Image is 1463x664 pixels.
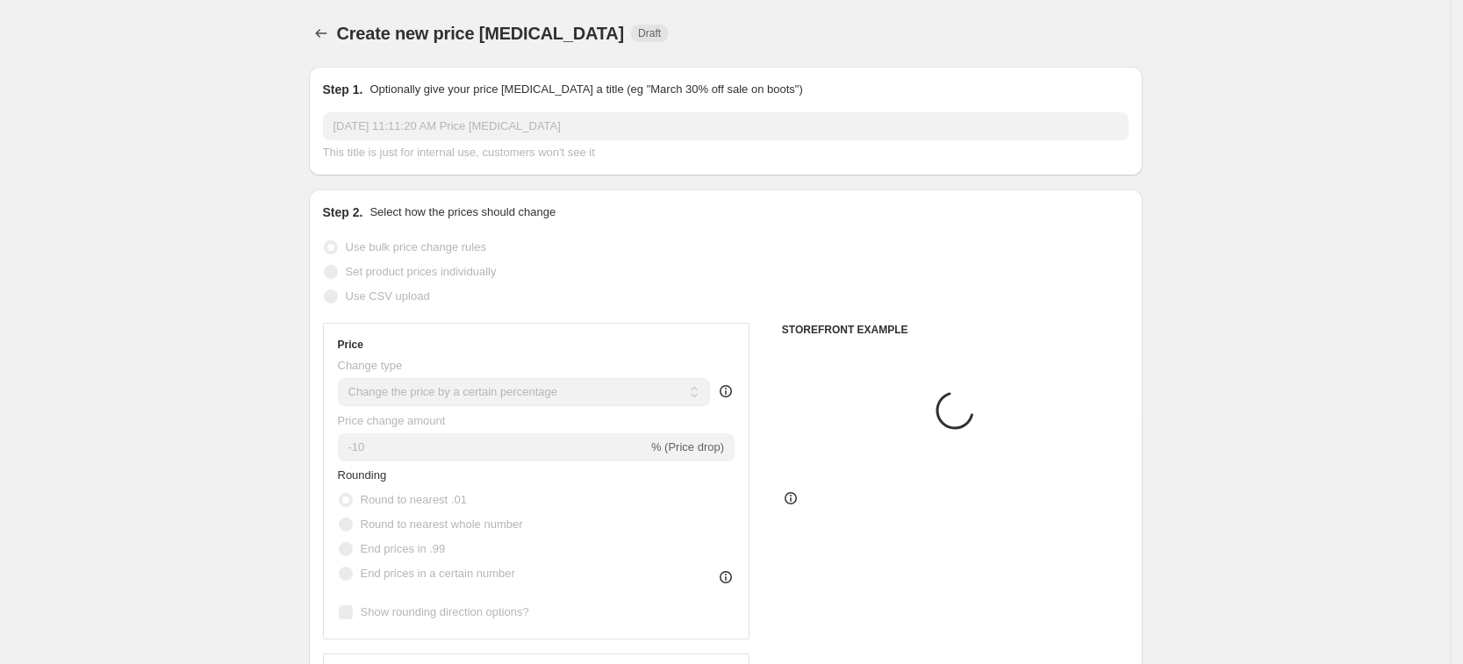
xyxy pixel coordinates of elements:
p: Optionally give your price [MEDICAL_DATA] a title (eg "March 30% off sale on boots") [369,81,802,98]
span: Round to nearest .01 [361,493,467,506]
span: Placeholder [792,432,857,446]
h3: Price [338,338,363,352]
p: Select how the prices should change [369,203,556,221]
input: -15 [338,433,648,461]
span: Use CSV upload [346,289,430,303]
span: Use bulk price change rules [346,240,486,253]
span: Round to nearest whole number [361,518,523,531]
button: Price change jobs [309,21,333,46]
span: Show rounding direction options? [361,605,529,618]
span: $53.15 [991,455,1026,468]
span: $59.05 [792,455,827,468]
span: Placeholder [991,432,1056,446]
span: Draft [638,26,661,40]
span: % (Price drop) [651,440,724,453]
input: 30% off holiday sale [323,112,1129,140]
span: Set product prices individually [346,265,497,278]
span: End prices in a certain number [361,567,515,580]
span: This title is just for internal use, customers won't see it [323,146,595,159]
span: End prices in .99 [361,542,446,555]
span: Change type [338,359,403,372]
h2: Step 2. [323,203,363,221]
h2: Step 1. [323,81,363,98]
div: help [717,382,735,400]
span: Create new price [MEDICAL_DATA] [337,24,625,43]
span: Price change amount [338,414,446,427]
h6: STOREFRONT EXAMPLE [782,323,1129,337]
span: $59.05 [1033,455,1068,468]
span: $65.61 [834,455,869,468]
span: Rounding [338,468,387,482]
